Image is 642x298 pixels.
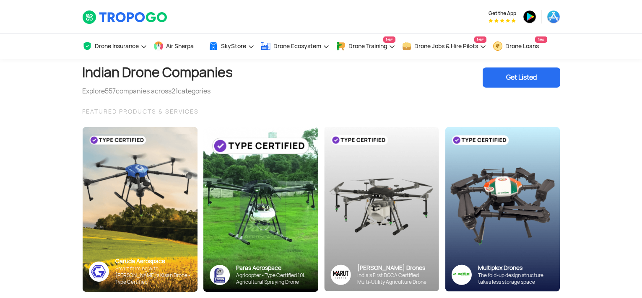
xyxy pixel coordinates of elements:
div: Get Listed [483,67,560,88]
span: New [474,36,486,43]
span: Drone Ecosystem [273,43,321,49]
span: 557 [105,87,116,96]
span: New [535,36,547,43]
a: Drone LoansNew [493,34,547,59]
span: 21 [172,87,178,96]
img: ic_garuda_sky.png [89,262,109,282]
div: [PERSON_NAME] Drones [357,264,433,272]
div: Agricopter - Type Certified 10L Agricultural Spraying Drone [236,272,312,285]
a: Drone Insurance [82,34,147,59]
img: bg_multiplex_sky.png [445,127,560,292]
span: Drone Loans [505,43,539,49]
img: bg_garuda_sky.png [83,127,198,292]
img: ic_multiplex_sky.png [451,264,472,285]
div: Paras Aerospace [236,264,312,272]
a: Drone Jobs & Hire PilotsNew [402,34,486,59]
img: paras-card.png [203,127,318,292]
span: Drone Jobs & Hire Pilots [414,43,478,49]
div: The fold-up design structure takes less storage space [478,272,554,285]
h1: Indian Drone Companies [82,59,233,86]
img: ic_appstore.png [547,10,560,23]
img: App Raking [489,18,516,23]
img: TropoGo Logo [82,10,168,24]
img: bg_marut_sky.png [324,127,439,291]
span: New [383,36,395,43]
a: Air Sherpa [153,34,202,59]
span: Drone Insurance [95,43,139,49]
span: Drone Training [348,43,387,49]
span: Get the App [489,10,516,17]
img: Group%2036313.png [330,264,351,285]
img: paras-logo-banner.png [210,265,230,285]
div: Smart farming with [PERSON_NAME]’s Kisan Drone - Type Certified [115,265,191,285]
span: SkyStore [221,43,246,49]
a: Drone Ecosystem [261,34,330,59]
a: SkyStore [208,34,255,59]
a: Drone TrainingNew [336,34,395,59]
div: Explore companies across categories [82,86,233,96]
div: India’s First DGCA Certified Multi-Utility Agriculture Drone [357,272,433,285]
div: FEATURED PRODUCTS & SERVICES [82,106,560,117]
div: Garuda Aerospace [115,257,191,265]
img: ic_playstore.png [523,10,536,23]
div: Multiplex Drones [478,264,554,272]
span: Air Sherpa [166,43,194,49]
